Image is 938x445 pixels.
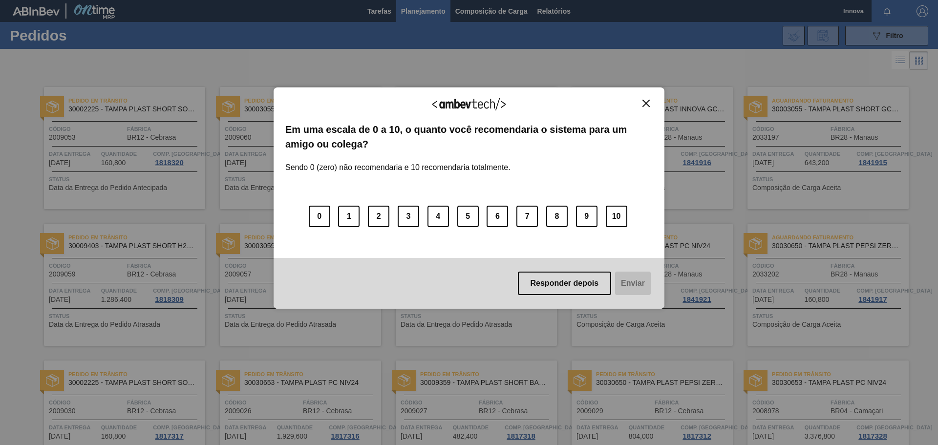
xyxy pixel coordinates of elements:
[516,206,538,227] button: 7
[576,206,597,227] button: 9
[338,206,360,227] button: 1
[427,206,449,227] button: 4
[640,99,653,107] button: Close
[368,206,389,227] button: 2
[285,122,653,152] label: Em uma escala de 0 a 10, o quanto você recomendaria o sistema para um amigo ou colega?
[606,206,627,227] button: 10
[432,98,506,110] img: Logo Ambevtech
[285,151,511,172] label: Sendo 0 (zero) não recomendaria e 10 recomendaria totalmente.
[398,206,419,227] button: 3
[457,206,479,227] button: 5
[309,206,330,227] button: 0
[518,272,612,295] button: Responder depois
[546,206,568,227] button: 8
[642,100,650,107] img: Close
[487,206,508,227] button: 6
